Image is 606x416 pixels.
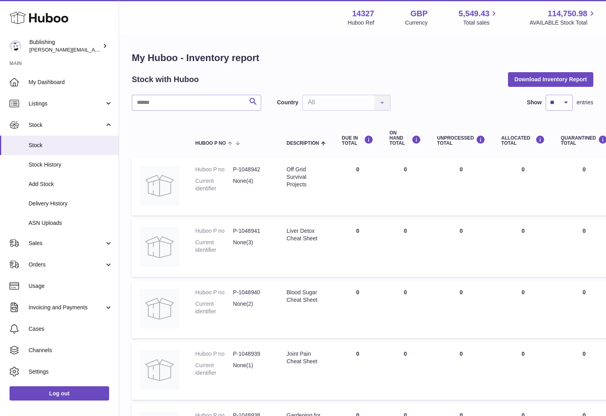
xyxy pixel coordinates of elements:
span: 114,750.98 [548,8,587,19]
span: Description [287,141,319,146]
td: 0 [334,281,381,338]
span: Usage [29,282,113,290]
span: 0 [583,228,586,234]
span: Add Stock [29,180,113,188]
div: Bublishing [29,38,101,54]
td: 0 [334,219,381,277]
span: Listings [29,100,104,107]
div: ALLOCATED Total [501,135,545,146]
td: 0 [429,342,493,400]
span: Settings [29,368,113,376]
dd: P-1048939 [233,350,271,358]
dt: Huboo P no [195,166,233,173]
td: 0 [381,219,429,277]
dd: P-1048942 [233,166,271,173]
span: AVAILABLE Stock Total [529,19,596,27]
dd: None(3) [233,239,271,254]
img: product image [140,227,179,267]
div: Joint Pain Cheat Sheet [287,350,326,365]
span: Stock History [29,161,113,169]
div: Off Grid Survival Projects [287,166,326,188]
span: Huboo P no [195,141,226,146]
span: 0 [583,351,586,357]
td: 0 [429,158,493,215]
dd: None(2) [233,300,271,315]
dd: None(4) [233,177,271,192]
dt: Current identifier [195,177,233,192]
dt: Huboo P no [195,289,233,296]
strong: GBP [410,8,427,19]
span: ASN Uploads [29,219,113,227]
td: 0 [381,158,429,215]
td: 0 [334,158,381,215]
td: 0 [381,281,429,338]
div: Blood Sugar Cheat Sheet [287,289,326,304]
dd: P-1048940 [233,289,271,296]
span: 0 [583,289,586,295]
td: 0 [429,219,493,277]
img: product image [140,350,179,390]
td: 0 [429,281,493,338]
div: ON HAND Total [389,130,421,146]
dt: Current identifier [195,239,233,254]
td: 0 [381,342,429,400]
label: Show [527,99,542,106]
div: DUE IN TOTAL [342,135,373,146]
div: Liver Detox Cheat Sheet [287,227,326,242]
h1: My Huboo - Inventory report [132,52,593,64]
span: Channels [29,347,113,354]
a: Log out [10,386,109,401]
button: Download Inventory Report [508,72,593,86]
td: 0 [493,219,553,277]
img: product image [140,289,179,328]
td: 0 [334,342,381,400]
span: Orders [29,261,104,268]
dt: Current identifier [195,362,233,377]
img: product image [140,166,179,205]
span: Stock [29,142,113,149]
td: 0 [493,342,553,400]
span: [PERSON_NAME][EMAIL_ADDRESS][DOMAIN_NAME] [29,46,159,53]
div: UNPROCESSED Total [437,135,485,146]
img: hamza@bublishing.com [10,40,21,52]
td: 0 [493,281,553,338]
dt: Huboo P no [195,227,233,235]
div: Currency [405,19,428,27]
span: Stock [29,121,104,129]
span: My Dashboard [29,79,113,86]
strong: 14327 [352,8,374,19]
span: Cases [29,325,113,333]
span: Sales [29,240,104,247]
span: Total sales [463,19,498,27]
label: Country [277,99,298,106]
span: 5,549.43 [459,8,490,19]
a: 114,750.98 AVAILABLE Stock Total [529,8,596,27]
span: Delivery History [29,200,113,207]
dt: Current identifier [195,300,233,315]
h2: Stock with Huboo [132,74,199,85]
dd: P-1048941 [233,227,271,235]
span: entries [577,99,593,106]
td: 0 [493,158,553,215]
span: 0 [583,166,586,173]
div: Huboo Ref [348,19,374,27]
dd: None(1) [233,362,271,377]
a: 5,549.43 Total sales [459,8,499,27]
span: Invoicing and Payments [29,304,104,311]
dt: Huboo P no [195,350,233,358]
